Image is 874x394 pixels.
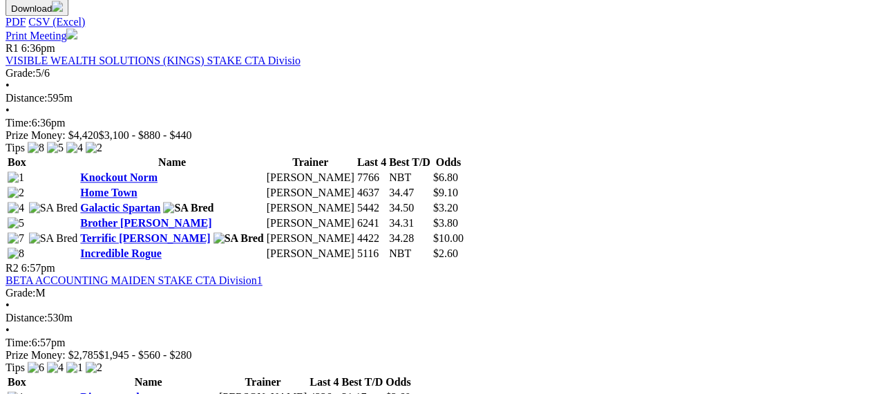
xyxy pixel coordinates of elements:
td: [PERSON_NAME] [266,186,355,200]
th: Name [79,375,217,389]
span: $2.60 [433,247,458,259]
th: Last 4 [309,375,339,389]
td: 6241 [357,216,387,230]
span: Box [8,376,26,388]
span: • [6,79,10,91]
span: $3,100 - $880 - $440 [99,129,192,141]
img: 5 [47,142,64,154]
div: Download [6,16,868,28]
img: printer.svg [66,28,77,39]
a: Incredible Rogue [80,247,161,259]
span: $3.80 [433,217,458,229]
td: [PERSON_NAME] [266,232,355,245]
div: M [6,287,868,299]
img: 1 [66,362,83,374]
div: 6:57pm [6,337,868,349]
th: Odds [433,156,464,169]
span: $6.80 [433,171,458,183]
td: [PERSON_NAME] [266,201,355,215]
th: Best T/D [341,375,383,389]
span: Tips [6,362,25,373]
img: download.svg [52,1,63,12]
th: Best T/D [388,156,431,169]
span: $10.00 [433,232,464,244]
span: Grade: [6,287,36,299]
th: Last 4 [357,156,387,169]
span: Box [8,156,26,168]
td: NBT [388,171,431,185]
td: [PERSON_NAME] [266,171,355,185]
img: SA Bred [29,202,78,214]
img: 2 [86,142,102,154]
div: 530m [6,312,868,324]
img: 8 [8,247,24,260]
th: Odds [385,375,411,389]
span: $3.20 [433,202,458,214]
th: Trainer [218,375,307,389]
td: 5442 [357,201,387,215]
span: • [6,324,10,336]
span: Grade: [6,67,36,79]
td: NBT [388,247,431,261]
td: 34.50 [388,201,431,215]
a: VISIBLE WEALTH SOLUTIONS (KINGS) STAKE CTA Divisio [6,55,301,66]
img: SA Bred [213,232,264,245]
span: Time: [6,117,32,129]
img: 4 [47,362,64,374]
img: SA Bred [29,232,78,245]
td: 34.31 [388,216,431,230]
a: Home Town [80,187,137,198]
td: 4422 [357,232,387,245]
img: 5 [8,217,24,229]
a: BETA ACCOUNTING MAIDEN STAKE CTA Division1 [6,274,263,286]
img: 1 [8,171,24,184]
span: R1 [6,42,19,54]
img: 6 [28,362,44,374]
img: 2 [8,187,24,199]
a: Galactic Spartan [80,202,160,214]
span: • [6,104,10,116]
td: 4637 [357,186,387,200]
span: Distance: [6,92,47,104]
img: 7 [8,232,24,245]
span: $1,945 - $560 - $280 [99,349,192,361]
a: Knockout Norm [80,171,158,183]
span: Distance: [6,312,47,323]
span: R2 [6,262,19,274]
a: PDF [6,16,26,28]
span: • [6,299,10,311]
span: 6:57pm [21,262,55,274]
span: $9.10 [433,187,458,198]
th: Name [79,156,264,169]
div: 5/6 [6,67,868,79]
img: 2 [86,362,102,374]
img: 4 [66,142,83,154]
td: 5116 [357,247,387,261]
a: Terrific [PERSON_NAME] [80,232,210,244]
td: [PERSON_NAME] [266,216,355,230]
img: 8 [28,142,44,154]
th: Trainer [266,156,355,169]
img: 4 [8,202,24,214]
div: 6:36pm [6,117,868,129]
div: 595m [6,92,868,104]
a: Brother [PERSON_NAME] [80,217,211,229]
a: Print Meeting [6,30,77,41]
td: [PERSON_NAME] [266,247,355,261]
td: 7766 [357,171,387,185]
span: Tips [6,142,25,153]
span: Time: [6,337,32,348]
td: 34.28 [388,232,431,245]
td: 34.47 [388,186,431,200]
span: 6:36pm [21,42,55,54]
a: CSV (Excel) [28,16,85,28]
div: Prize Money: $2,785 [6,349,868,362]
img: SA Bred [163,202,213,214]
div: Prize Money: $4,420 [6,129,868,142]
